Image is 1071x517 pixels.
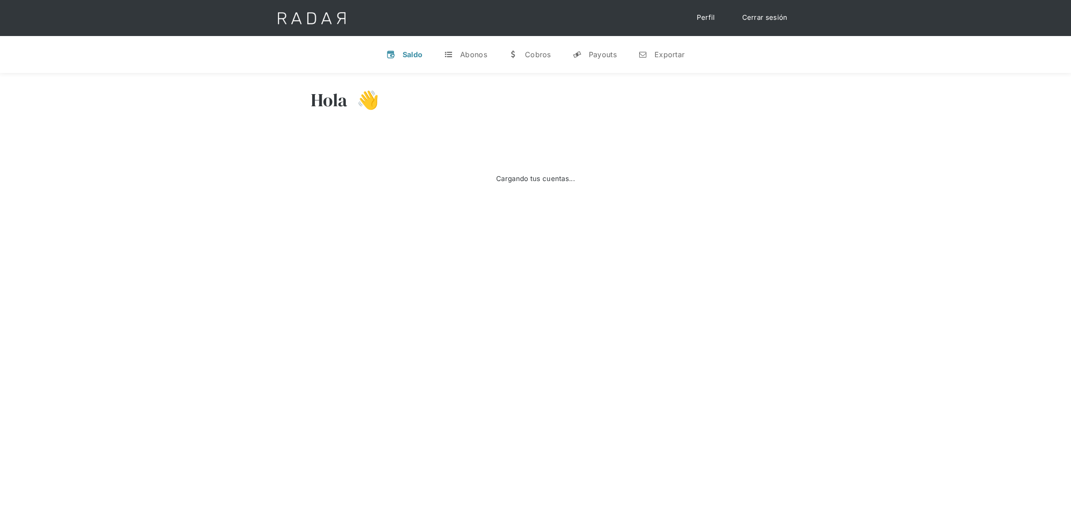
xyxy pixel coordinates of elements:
div: Exportar [654,50,685,59]
div: Cobros [525,50,551,59]
div: Payouts [589,50,617,59]
div: Saldo [403,50,423,59]
div: Cargando tus cuentas... [496,174,575,184]
a: Perfil [688,9,724,27]
div: Abonos [460,50,487,59]
a: Cerrar sesión [733,9,797,27]
div: v [386,50,395,59]
h3: 👋 [348,89,379,111]
div: t [444,50,453,59]
div: n [638,50,647,59]
div: w [509,50,518,59]
div: y [573,50,582,59]
h3: Hola [311,89,348,111]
